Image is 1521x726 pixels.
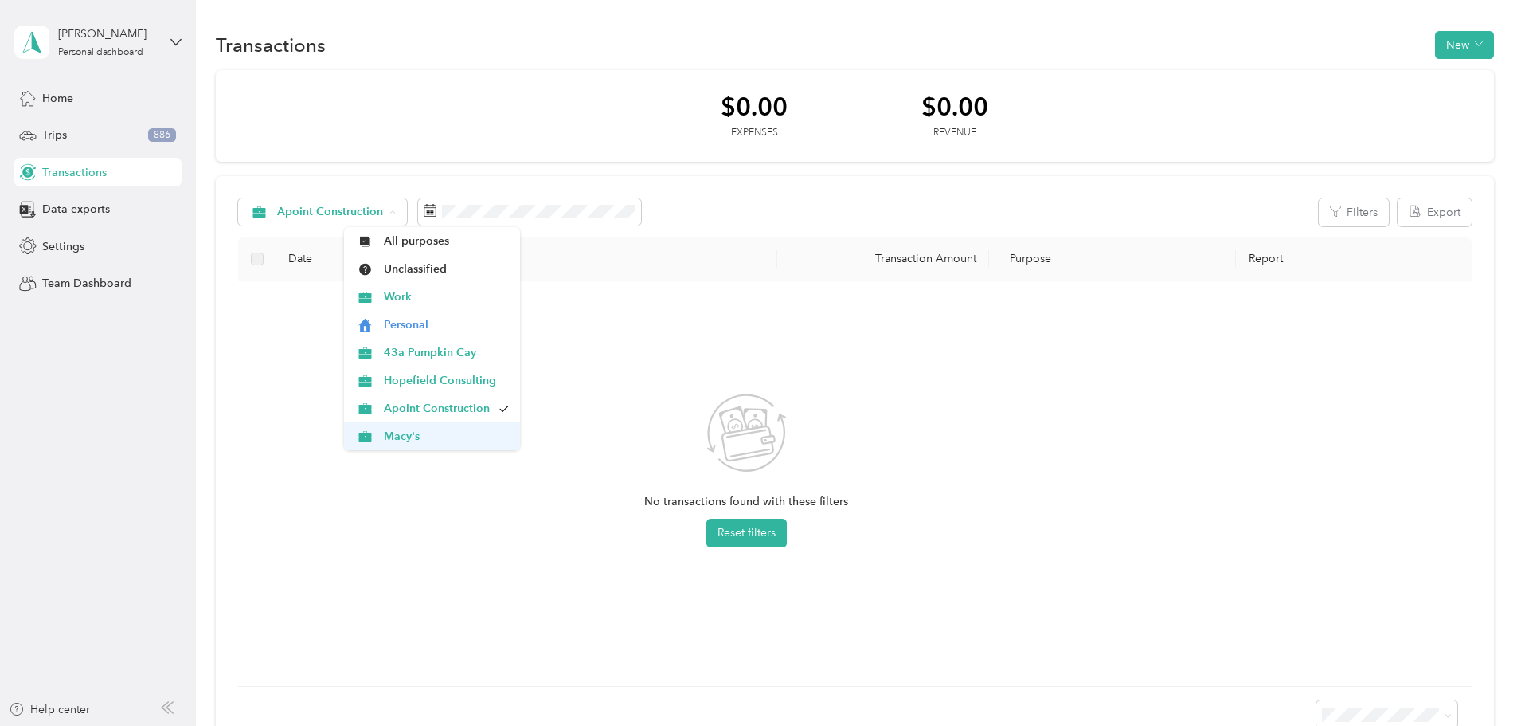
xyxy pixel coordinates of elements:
div: Revenue [921,126,988,140]
span: Hopefield Consulting [384,372,510,389]
div: $0.00 [921,92,988,120]
span: Unclassified [384,261,510,277]
span: Purpose [1002,252,1052,265]
div: Expenses [721,126,788,140]
button: Export [1398,198,1472,226]
span: Settings [42,238,84,255]
span: Transactions [42,164,107,181]
span: Data exports [42,201,110,218]
span: Personal [384,316,510,333]
span: Macy's [384,428,510,445]
span: Team Dashboard [42,275,131,292]
span: Apoint Construction [384,400,492,417]
button: Filters [1319,198,1389,226]
th: Report [1236,237,1472,281]
span: Work [384,288,510,305]
span: No transactions found with these filters [644,493,848,511]
th: Date [276,237,424,281]
span: Apoint Construction [277,206,384,218]
span: 43a Pumpkin Cay [384,344,510,361]
th: Transaction Amount [777,237,989,281]
iframe: Everlance-gr Chat Button Frame [1432,637,1521,726]
span: All purposes [384,233,510,249]
span: 886 [148,128,176,143]
div: Personal dashboard [58,48,143,57]
button: Reset filters [706,519,787,547]
span: Trips [42,127,67,143]
button: Help center [9,701,90,718]
button: New [1435,31,1494,59]
th: Merchant [424,237,776,281]
div: $0.00 [721,92,788,120]
div: [PERSON_NAME] [58,26,158,42]
h1: Transactions [216,37,326,53]
span: Home [42,90,73,107]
